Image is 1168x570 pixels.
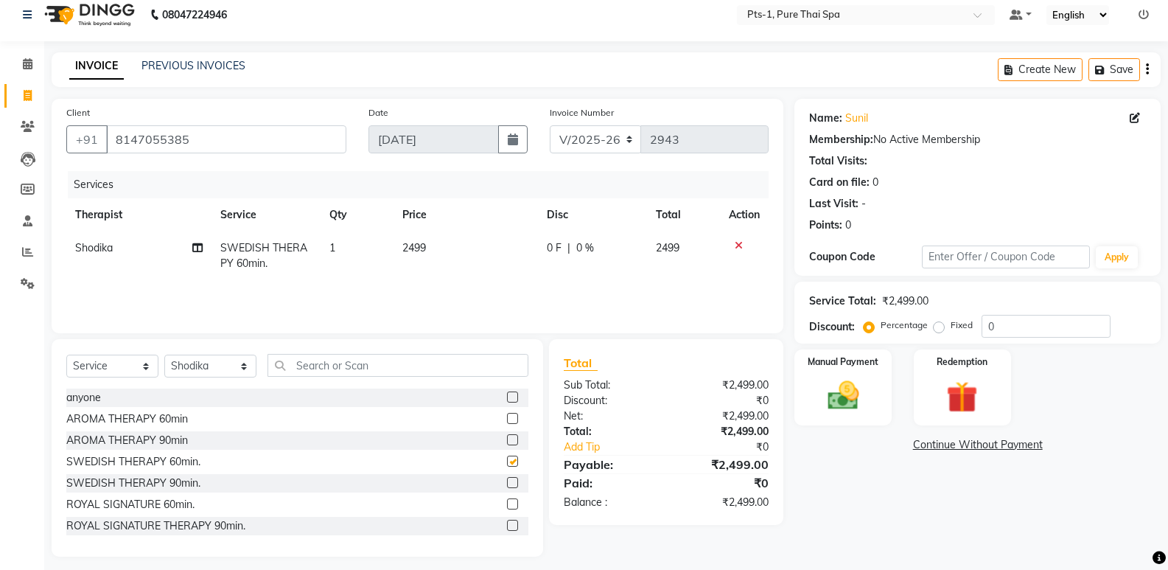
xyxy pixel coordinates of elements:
div: Last Visit: [809,196,858,212]
div: SWEDISH THERAPY 60min. [66,454,200,470]
div: Discount: [553,393,666,409]
img: _gift.svg [937,378,987,417]
a: PREVIOUS INVOICES [141,59,245,72]
div: Total: [553,424,666,439]
span: 2499 [656,241,679,254]
div: anyone [66,390,101,406]
div: ₹2,499.00 [666,424,780,439]
th: Price [394,198,538,232]
div: Balance : [553,495,666,510]
a: INVOICE [69,53,124,80]
div: Net: [553,409,666,424]
label: Percentage [881,319,928,332]
input: Search by Name/Mobile/Email/Code [106,125,346,153]
a: Add Tip [553,439,685,455]
button: Save [1088,58,1140,81]
span: Shodika [75,241,113,254]
div: ₹0 [666,474,780,492]
div: Paid: [553,474,666,492]
div: Service Total: [809,293,876,309]
div: Services [68,171,780,198]
span: 2499 [402,241,426,254]
th: Service [211,198,321,232]
div: Discount: [809,319,855,335]
th: Action [720,198,769,232]
label: Client [66,106,90,119]
div: ₹2,499.00 [882,293,929,309]
div: Coupon Code [809,249,921,265]
span: Total [564,355,598,371]
a: Continue Without Payment [797,437,1158,453]
button: +91 [66,125,108,153]
div: Name: [809,111,842,126]
div: Payable: [553,456,666,473]
div: ₹2,499.00 [666,378,780,393]
span: SWEDISH THERAPY 60min. [220,241,307,270]
label: Date [368,106,388,119]
div: ₹2,499.00 [666,495,780,510]
span: 0 F [547,240,562,256]
div: Sub Total: [553,378,666,393]
div: AROMA THERAPY 90min [66,433,188,448]
input: Enter Offer / Coupon Code [922,246,1090,268]
div: Card on file: [809,175,870,190]
div: ROYAL SIGNATURE THERAPY 90min. [66,518,245,534]
a: Sunil [845,111,868,126]
div: 0 [872,175,878,190]
div: ₹0 [666,393,780,409]
button: Create New [998,58,1083,81]
div: Points: [809,218,842,233]
span: 1 [329,241,335,254]
div: SWEDISH THERAPY 90min. [66,476,200,491]
div: No Active Membership [809,132,1146,147]
input: Search or Scan [267,354,528,377]
div: Total Visits: [809,153,867,169]
div: ₹0 [685,439,780,455]
img: _cash.svg [818,378,869,414]
div: ROYAL SIGNATURE 60min. [66,497,195,512]
label: Manual Payment [808,355,878,369]
th: Qty [321,198,394,232]
div: ₹2,499.00 [666,409,780,424]
label: Fixed [951,319,973,332]
label: Redemption [937,355,987,369]
span: | [567,240,570,256]
th: Disc [538,198,647,232]
th: Therapist [66,198,211,232]
div: - [861,196,866,212]
div: ₹2,499.00 [666,456,780,473]
div: AROMA THERAPY 60min [66,411,188,427]
div: Membership: [809,132,873,147]
th: Total [647,198,720,232]
span: 0 % [576,240,594,256]
div: 0 [845,218,851,233]
label: Invoice Number [550,106,614,119]
button: Apply [1096,246,1138,268]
